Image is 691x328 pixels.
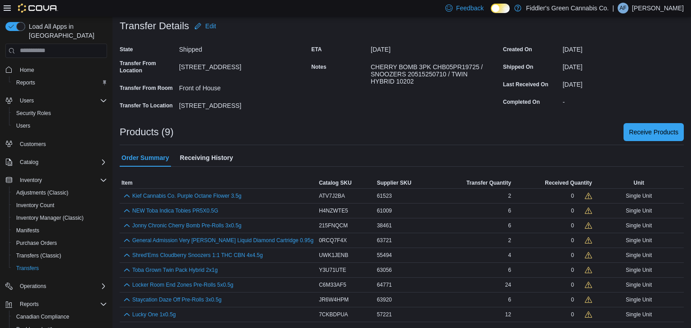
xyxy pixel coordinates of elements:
a: Transfers (Classic) [13,250,65,261]
h3: Products (9) [120,127,174,137]
button: Home [2,63,111,76]
button: Adjustments (Classic) [9,186,111,199]
label: Transfer From Location [120,60,175,74]
label: ETA [311,46,322,53]
button: Received Quantity [513,177,594,188]
button: Reports [16,299,42,310]
span: C6M33AF5 [319,281,346,288]
p: [PERSON_NAME] [632,3,684,13]
span: 63056 [377,266,392,274]
label: Last Received On [503,81,548,88]
span: Reports [20,301,39,308]
div: Single Unit [594,235,684,246]
div: [DATE] [371,42,491,53]
span: Feedback [456,4,484,13]
span: Customers [16,138,107,150]
span: 6 [508,207,511,214]
div: [DATE] [563,60,684,71]
span: Transfers [16,265,39,272]
span: Manifests [16,227,39,234]
span: 0RCQ7F4X [319,237,347,244]
button: Operations [16,281,50,292]
span: Edit [205,22,216,31]
div: - [563,95,684,106]
span: Y3U71UTE [319,266,346,274]
span: Inventory Count [16,202,54,209]
button: Canadian Compliance [9,310,111,323]
a: Security Roles [13,108,54,119]
div: Front of House [179,81,300,92]
button: Lucky One 1x0.5g [132,311,176,318]
span: Receiving History [180,149,233,167]
span: Inventory Manager (Classic) [16,214,84,222]
button: Transfers [9,262,111,275]
button: NEW Toba Indica Tobies PR5X0.5G [132,208,218,214]
div: Single Unit [594,265,684,275]
span: Home [20,66,34,74]
h3: Transfer Details [120,21,189,31]
div: Single Unit [594,220,684,231]
span: Operations [20,283,46,290]
span: Reports [13,77,107,88]
span: 215FNQCM [319,222,348,229]
span: 2 [508,237,511,244]
div: CHERRY BOMB 3PK CHB05PR19725 / SNOOZERS 20515250710 / TWIN HYBRID 10202 [371,60,491,85]
label: Created On [503,46,532,53]
button: Inventory [16,175,45,186]
div: Single Unit [594,279,684,290]
a: Customers [16,139,49,150]
span: Users [16,95,107,106]
span: Purchase Orders [16,239,57,247]
span: Home [16,64,107,75]
span: ATV7J2BA [319,192,345,199]
button: Edit [191,17,220,35]
span: Transfers (Classic) [13,250,107,261]
button: Reports [9,76,111,89]
span: Operations [16,281,107,292]
button: Reports [2,298,111,310]
div: 0 [571,281,574,288]
div: 0 [571,237,574,244]
span: Security Roles [13,108,107,119]
span: 7CKBDPUA [319,311,348,318]
div: Single Unit [594,250,684,261]
button: Toba Grown Twin Pack Hybrid 2x1g [132,267,218,273]
button: Supplier SKU [375,177,436,188]
button: Users [9,120,111,132]
span: 6 [508,266,511,274]
img: Cova [18,4,58,13]
span: Catalog [16,157,107,168]
span: 24 [505,281,511,288]
label: Completed On [503,98,540,106]
span: Received Quantity [545,179,592,186]
button: Catalog [16,157,42,168]
button: Receive Products [624,123,684,141]
button: Kief Cannabis Co. Purple Octane Flower 3.5g [132,193,242,199]
a: Purchase Orders [13,238,61,248]
span: Adjustments (Classic) [13,187,107,198]
span: JR6W4HPM [319,296,349,303]
button: Transfers (Classic) [9,249,111,262]
label: Notes [311,63,326,71]
button: Item [120,177,317,188]
div: [STREET_ADDRESS] [179,60,300,71]
span: 38461 [377,222,392,229]
span: Inventory Count [13,200,107,211]
a: Home [16,65,38,75]
button: General Admission Very [PERSON_NAME] Liquid Diamond Cartridge 0.95g [132,237,314,244]
span: Order Summary [121,149,169,167]
span: 61009 [377,207,392,214]
button: Operations [2,280,111,293]
div: 0 [571,252,574,259]
button: Catalog SKU [317,177,375,188]
button: Unit [594,177,684,188]
span: Inventory Manager (Classic) [13,213,107,223]
a: Canadian Compliance [13,311,73,322]
span: Inventory [20,177,42,184]
a: Inventory Manager (Classic) [13,213,87,223]
span: 2 [508,192,511,199]
span: Inventory [16,175,107,186]
span: 61523 [377,192,392,199]
span: Canadian Compliance [16,313,69,320]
